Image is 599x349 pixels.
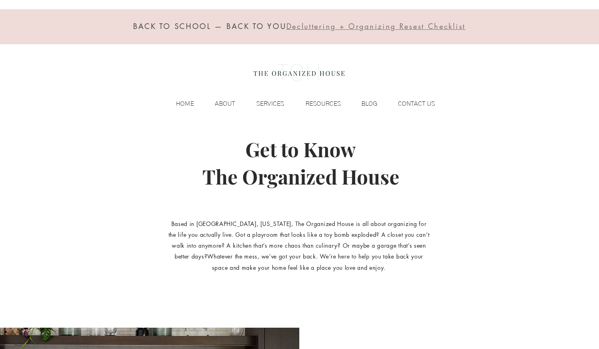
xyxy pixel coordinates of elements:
p: RESOURCES [301,98,345,110]
p: HOME [172,98,198,110]
a: SERVICES [239,98,288,110]
span: Decluttering + Organizing Resest Checklist [286,21,465,31]
a: BLOG [345,98,381,110]
img: the organized house [250,57,348,89]
a: HOME [159,98,198,110]
nav: Site [159,98,439,110]
span: Based in [GEOGRAPHIC_DATA], [US_STATE], The Organized House is all about organizing for the life ... [169,220,430,261]
p: SERVICES [252,98,288,110]
p: CONTACT US [394,98,439,110]
span: BACK TO SCHOOL — BACK TO YOU [133,21,286,31]
a: CONTACT US [381,98,439,110]
h1: Get to Know The Organized House [103,135,499,191]
a: ABOUT [198,98,239,110]
a: Decluttering + Organizing Resest Checklist [286,23,465,31]
span: Whatever the mess, we’ve got your back. We’re here to help you take back your space and make your... [207,253,423,271]
a: RESOURCES [288,98,345,110]
p: ABOUT [211,98,239,110]
p: BLOG [357,98,381,110]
